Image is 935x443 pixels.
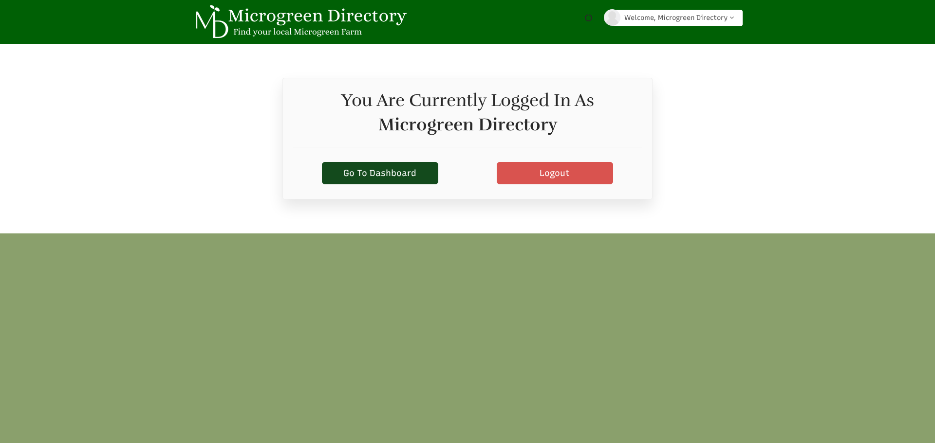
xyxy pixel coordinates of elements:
a: Welcome, Microgreen Directory [612,10,743,26]
a: Go To Dashboard [322,162,438,184]
span: Microgreen Directory [378,112,557,137]
img: profile profile holder [604,9,620,26]
a: Logout [497,162,613,184]
h1: You Are Currently Logged In As [293,88,642,137]
img: Microgreen Directory [190,5,409,39]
